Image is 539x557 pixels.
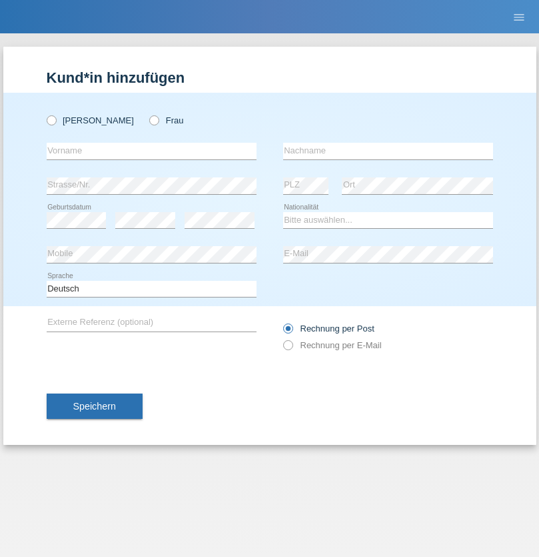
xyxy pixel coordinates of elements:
input: Frau [149,115,158,124]
label: Frau [149,115,183,125]
span: Speichern [73,401,116,412]
button: Speichern [47,394,143,419]
label: Rechnung per E-Mail [283,340,382,350]
input: Rechnung per Post [283,324,292,340]
h1: Kund*in hinzufügen [47,69,493,86]
label: [PERSON_NAME] [47,115,134,125]
input: [PERSON_NAME] [47,115,55,124]
a: menu [506,13,532,21]
i: menu [512,11,526,24]
label: Rechnung per Post [283,324,374,334]
input: Rechnung per E-Mail [283,340,292,357]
